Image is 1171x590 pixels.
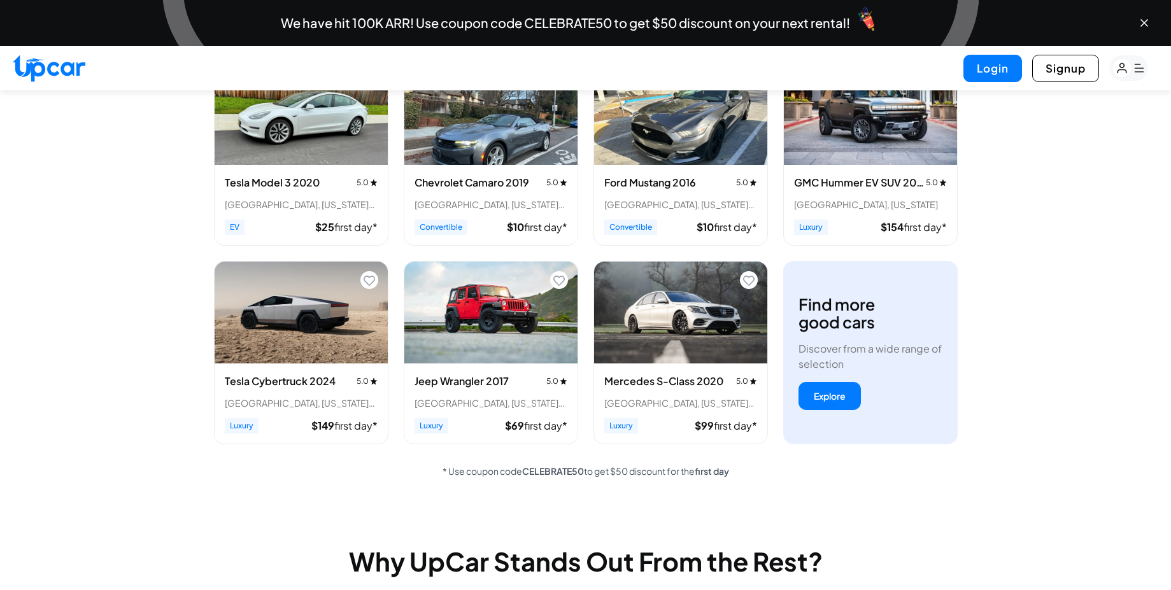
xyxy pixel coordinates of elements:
[214,549,958,574] h2: Why UpCar Stands Out From the Rest?
[749,179,757,186] img: star
[594,262,767,363] img: Mercedes S-Class 2020
[214,261,388,444] div: View details for Tesla Cybertruck 2024
[225,374,336,389] h3: Tesla Cybertruck 2024
[784,63,957,165] img: GMC Hummer EV SUV 2024
[881,220,904,234] span: $ 154
[415,220,467,235] span: Convertible
[225,220,245,235] span: EV
[798,295,875,331] h3: Find more good cars
[415,418,448,433] span: Luxury
[360,271,378,289] button: Add to favorites
[1138,17,1151,29] button: Close banner
[334,220,378,234] span: first day*
[225,397,378,409] div: [GEOGRAPHIC_DATA], [US_STATE] • 3 trips
[404,63,578,165] img: Chevrolet Camaro 2019
[214,465,958,477] p: * Use coupon code to get $50 discount for the
[370,377,378,384] img: star
[963,55,1022,82] button: Login
[524,220,567,234] span: first day*
[604,198,757,211] div: [GEOGRAPHIC_DATA], [US_STATE] • 3 trips
[604,374,723,389] h3: Mercedes S-Class 2020
[794,198,947,211] div: [GEOGRAPHIC_DATA], [US_STATE]
[404,62,578,246] div: View details for Chevrolet Camaro 2019
[697,220,714,234] span: $ 10
[714,419,757,432] span: first day*
[404,262,578,363] img: Jeep Wrangler 2017
[215,262,388,363] img: Tesla Cybertruck 2024
[904,220,947,234] span: first day*
[225,175,320,190] h3: Tesla Model 3 2020
[214,62,388,246] div: View details for Tesla Model 3 2020
[604,397,757,409] div: [GEOGRAPHIC_DATA], [US_STATE] • 1 trips
[415,397,567,409] div: [GEOGRAPHIC_DATA], [US_STATE] • 1 trips
[357,376,378,386] span: 5.0
[560,179,567,186] img: star
[939,179,947,186] img: star
[550,271,568,289] button: Add to favorites
[593,62,768,246] div: View details for Ford Mustang 2016
[798,382,861,410] button: Explore
[507,220,524,234] span: $ 10
[225,418,259,433] span: Luxury
[604,175,696,190] h3: Ford Mustang 2016
[404,261,578,444] div: View details for Jeep Wrangler 2017
[749,377,757,384] img: star
[740,271,758,289] button: Add to favorites
[311,419,334,432] span: $ 149
[794,220,828,235] span: Luxury
[415,175,529,190] h3: Chevrolet Camaro 2019
[546,178,567,188] span: 5.0
[225,198,378,211] div: [GEOGRAPHIC_DATA], [US_STATE] • 11 trips
[798,341,942,372] p: Discover from a wide range of selection
[415,198,567,211] div: [GEOGRAPHIC_DATA], [US_STATE] • 1 trips
[593,261,768,444] div: View details for Mercedes S-Class 2020
[315,220,334,234] span: $ 25
[714,220,757,234] span: first day*
[594,63,767,165] img: Ford Mustang 2016
[695,465,729,477] span: first day
[1032,55,1099,82] button: Signup
[783,62,958,246] div: View details for GMC Hummer EV SUV 2024
[357,178,378,188] span: 5.0
[736,178,757,188] span: 5.0
[695,419,714,432] span: $ 99
[370,179,378,186] img: star
[334,419,378,432] span: first day*
[926,178,946,188] span: 5.0
[505,419,524,432] span: $ 69
[522,465,584,477] span: CELEBRATE50
[281,17,850,29] span: We have hit 100K ARR! Use coupon code CELEBRATE50 to get $50 discount on your next rental!
[794,175,926,190] h3: GMC Hummer EV SUV 2024
[604,418,638,433] span: Luxury
[215,63,388,165] img: Tesla Model 3 2020
[736,376,757,386] span: 5.0
[546,376,567,386] span: 5.0
[560,377,567,384] img: star
[604,220,657,235] span: Convertible
[13,55,85,82] img: Upcar Logo
[415,374,509,389] h3: Jeep Wrangler 2017
[524,419,567,432] span: first day*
